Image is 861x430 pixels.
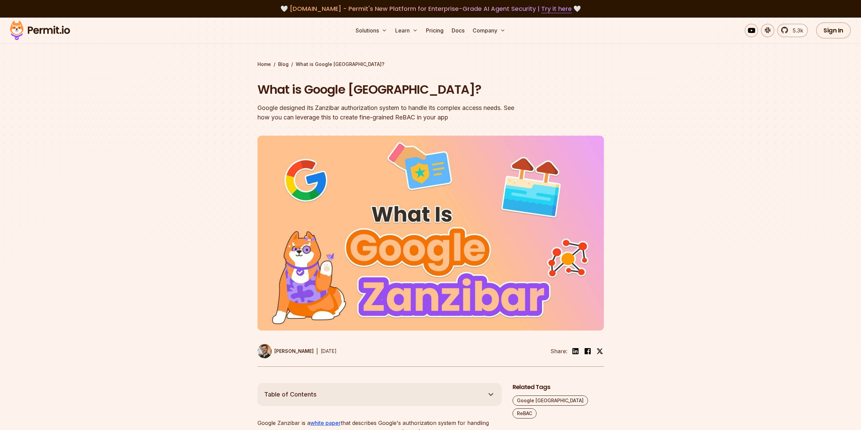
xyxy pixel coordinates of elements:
[470,24,508,37] button: Company
[596,348,603,355] img: twitter
[584,347,592,355] img: facebook
[16,4,845,14] div: 🤍 🤍
[257,61,271,68] a: Home
[316,347,318,355] div: |
[513,383,604,391] h2: Related Tags
[264,390,317,399] span: Table of Contents
[513,408,537,418] a: ReBAC
[392,24,421,37] button: Learn
[449,24,467,37] a: Docs
[353,24,390,37] button: Solutions
[550,347,567,355] li: Share:
[571,347,580,355] img: linkedin
[513,395,588,406] a: Google [GEOGRAPHIC_DATA]
[321,348,337,354] time: [DATE]
[257,81,517,98] h1: What is Google [GEOGRAPHIC_DATA]?
[7,19,73,42] img: Permit logo
[816,22,851,39] a: Sign In
[278,61,289,68] a: Blog
[257,344,314,358] a: [PERSON_NAME]
[257,344,272,358] img: Daniel Bass
[257,103,517,122] div: Google designed its Zanzibar authorization system to handle its complex access needs. See how you...
[257,383,502,406] button: Table of Contents
[789,26,803,35] span: 5.3k
[257,61,604,68] div: / /
[423,24,446,37] a: Pricing
[274,348,314,355] p: [PERSON_NAME]
[257,136,604,331] img: What is Google Zanzibar?
[310,420,341,426] a: white paper
[777,24,808,37] a: 5.3k
[290,4,572,13] span: [DOMAIN_NAME] - Permit's New Platform for Enterprise-Grade AI Agent Security |
[541,4,572,13] a: Try it here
